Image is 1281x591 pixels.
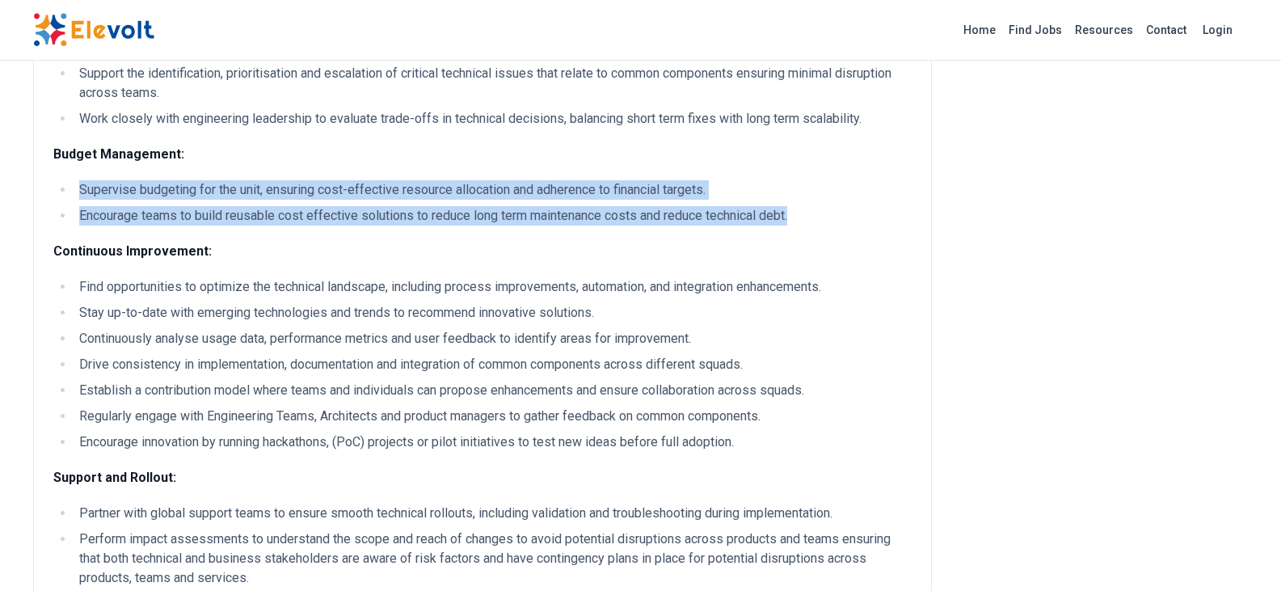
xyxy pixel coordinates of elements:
[74,530,912,588] li: Perform impact assessments to understand the scope and reach of changes to avoid potential disrup...
[74,109,912,129] li: Work closely with engineering leadership to evaluate trade-offs in technical decisions, balancing...
[74,180,912,200] li: Supervise budgeting for the unit, ensuring cost-effective resource allocation and adherence to fi...
[74,381,912,400] li: Establish a contribution model where teams and individuals can propose enhancements and ensure co...
[74,206,912,226] li: Encourage teams to build reusable cost effective solutions to reduce long term maintenance costs ...
[74,407,912,426] li: Regularly engage with Engineering Teams, Architects and product managers to gather feedback on co...
[74,303,912,323] li: Stay up-to-date with emerging technologies and trends to recommend innovative solutions.
[1193,14,1242,46] a: Login
[53,470,176,485] strong: Support and Rollout:
[74,64,912,103] li: Support the identification, prioritisation and escalation of critical technical issues that relat...
[74,355,912,374] li: Drive consistency in implementation, documentation and integration of common components across di...
[74,433,912,452] li: Encourage innovation by running hackathons, (PoC) projects or pilot initiatives to test new ideas...
[74,277,912,297] li: Find opportunities to optimize the technical landscape, including process improvements, automatio...
[74,504,912,523] li: Partner with global support teams to ensure smooth technical rollouts, including validation and t...
[1200,513,1281,591] iframe: Chat Widget
[1002,17,1068,43] a: Find Jobs
[957,17,1002,43] a: Home
[74,329,912,348] li: Continuously analyse usage data, performance metrics and user feedback to identify areas for impr...
[33,13,154,47] img: Elevolt
[53,243,212,259] strong: Continuous Improvement:
[1068,17,1140,43] a: Resources
[1140,17,1193,43] a: Contact
[53,146,184,162] strong: Budget Management:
